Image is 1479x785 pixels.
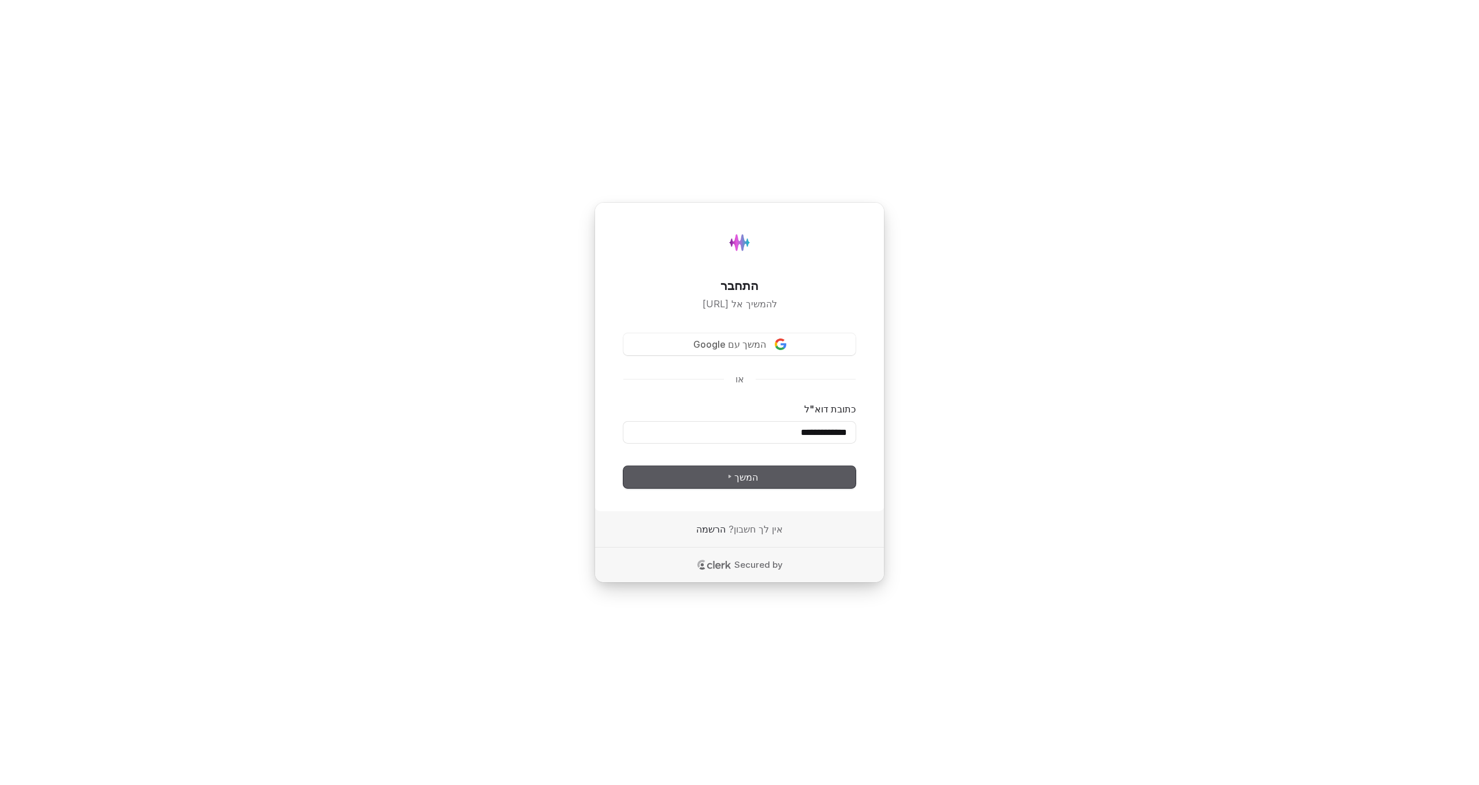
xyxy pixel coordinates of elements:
img: Hydee.ai [722,225,757,260]
img: Sign in with Google [775,338,786,350]
span: אין לך חשבון? [729,523,783,536]
h1: התחבר [623,277,856,295]
p: להמשיך אל [URL] [623,297,856,311]
span: המשך [721,471,758,484]
a: הרשמה [696,523,726,536]
button: המשך [623,466,856,488]
p: או [735,373,744,386]
button: Sign in with Googleהמשך עם Google [623,333,856,355]
a: Clerk logo [697,560,731,570]
span: המשך עם Google [693,338,766,351]
label: כתובת דוא"ל [804,403,856,416]
p: Secured by [734,559,783,571]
